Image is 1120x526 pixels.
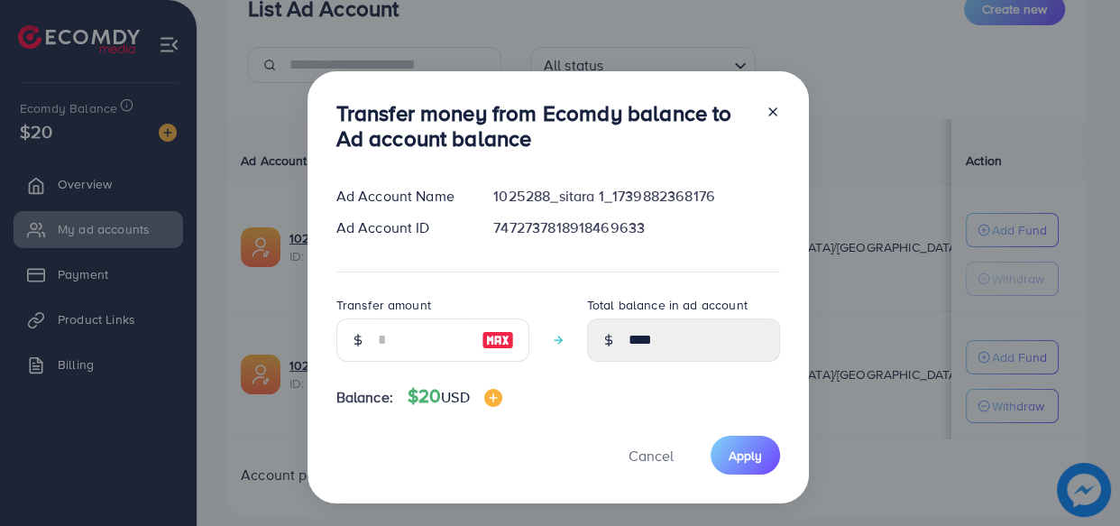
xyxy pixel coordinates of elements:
span: Balance: [336,387,393,408]
div: 7472737818918469633 [479,217,794,238]
button: Cancel [606,436,696,475]
img: image [482,329,514,351]
h4: $20 [408,385,502,408]
div: Ad Account Name [322,186,480,207]
button: Apply [711,436,780,475]
span: Apply [729,447,762,465]
h3: Transfer money from Ecomdy balance to Ad account balance [336,100,751,152]
span: USD [441,387,469,407]
img: image [484,389,502,407]
div: Ad Account ID [322,217,480,238]
div: 1025288_sitara 1_1739882368176 [479,186,794,207]
label: Transfer amount [336,296,431,314]
label: Total balance in ad account [587,296,748,314]
span: Cancel [629,446,674,466]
